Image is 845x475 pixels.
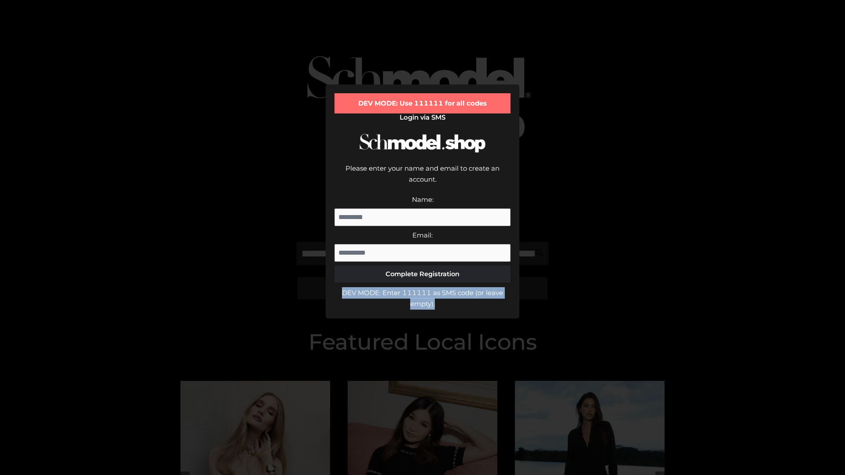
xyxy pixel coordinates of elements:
h2: Login via SMS [334,113,511,121]
div: Please enter your name and email to create an account. [334,163,511,194]
label: Email: [412,231,433,239]
img: Schmodel Logo [356,126,489,161]
button: Complete Registration [334,265,511,283]
label: Name: [412,195,434,204]
div: DEV MODE: Use 111111 for all codes [334,93,511,113]
div: DEV MODE: Enter 111111 as SMS code (or leave empty). [334,287,511,310]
